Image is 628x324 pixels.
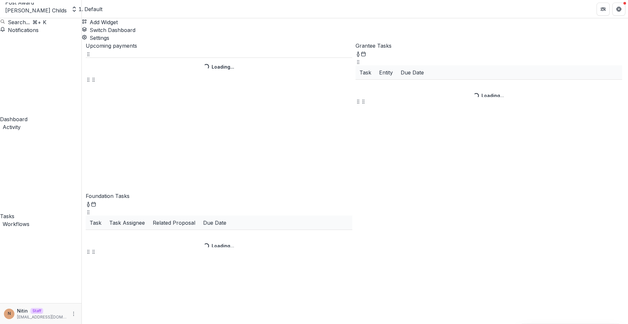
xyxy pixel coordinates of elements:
p: Foundation Tasks [86,192,352,200]
button: Drag [86,247,91,255]
span: Switch Dashboard [90,27,135,33]
button: Get Help [612,3,625,16]
p: Grantee Tasks [356,42,622,50]
button: Add Widget [82,18,118,26]
nav: breadcrumb [84,5,102,13]
button: More [70,310,78,318]
button: Drag [356,97,361,105]
button: toggle-assigned-to-me [356,50,361,57]
button: Drag [86,50,91,57]
button: Calendar [91,200,96,208]
button: Switch Dashboard [82,26,135,34]
button: Drag [91,75,96,83]
p: Upcoming payments [86,42,352,50]
span: Activity [3,124,21,130]
button: Open entity switcher [70,3,79,16]
button: Calendar [361,50,366,57]
button: Drag [356,57,361,65]
span: Workflows [3,221,29,227]
div: Nitin [8,312,11,316]
p: Staff [30,308,43,314]
p: Nitin [17,307,28,314]
span: Search... [8,19,30,25]
div: Default [84,5,102,13]
button: Settings [82,34,109,42]
span: Notifications [8,27,39,33]
div: ⌘ + K [32,18,46,26]
button: Drag [86,75,91,83]
button: Partners [597,3,610,16]
button: Drag [91,247,96,255]
button: toggle-assigned-to-me [86,200,91,208]
button: Drag [86,208,91,216]
button: Drag [361,97,366,105]
p: [EMAIL_ADDRESS][DOMAIN_NAME] [17,314,67,320]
